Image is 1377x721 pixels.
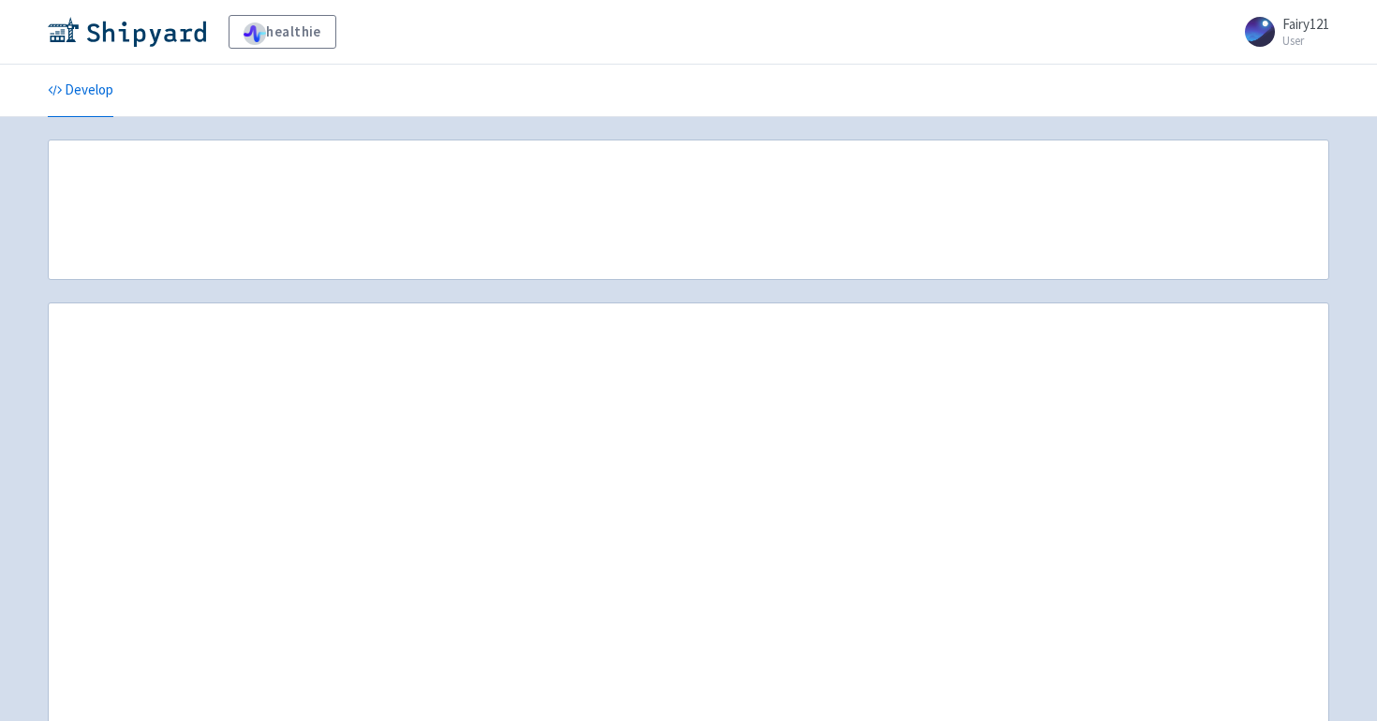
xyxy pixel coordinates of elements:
[1282,35,1329,47] small: User
[229,15,336,49] a: healthie
[1234,17,1329,47] a: Fairy121 User
[48,65,113,117] a: Develop
[1282,15,1329,33] span: Fairy121
[48,17,206,47] img: Shipyard logo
